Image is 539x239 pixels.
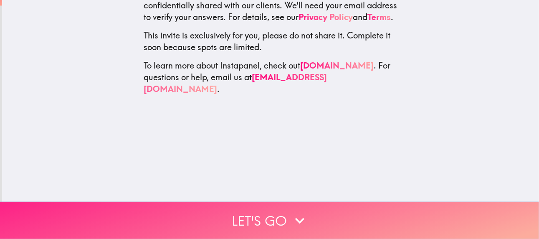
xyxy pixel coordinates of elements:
[300,60,374,71] a: [DOMAIN_NAME]
[144,72,327,94] a: [EMAIL_ADDRESS][DOMAIN_NAME]
[299,12,353,22] a: Privacy Policy
[144,30,397,53] p: This invite is exclusively for you, please do not share it. Complete it soon because spots are li...
[367,12,391,22] a: Terms
[144,60,397,95] p: To learn more about Instapanel, check out . For questions or help, email us at .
